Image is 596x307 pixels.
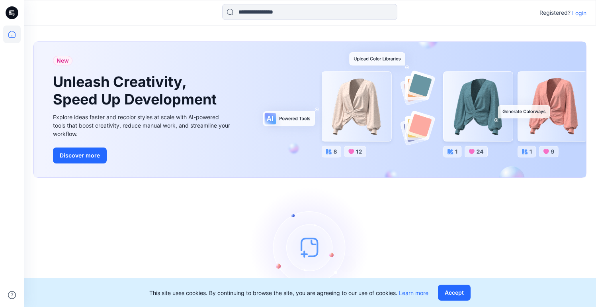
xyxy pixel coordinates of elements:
[250,187,370,307] img: empty-state-image.svg
[572,9,586,17] p: Login
[399,289,428,296] a: Learn more
[57,56,69,65] span: New
[53,73,220,108] h1: Unleash Creativity, Speed Up Development
[53,113,232,138] div: Explore ideas faster and recolor styles at scale with AI-powered tools that boost creativity, red...
[53,148,107,163] button: Discover more
[539,8,571,18] p: Registered?
[438,285,471,301] button: Accept
[149,289,428,297] p: This site uses cookies. By continuing to browse the site, you are agreeing to our use of cookies.
[53,148,232,163] a: Discover more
